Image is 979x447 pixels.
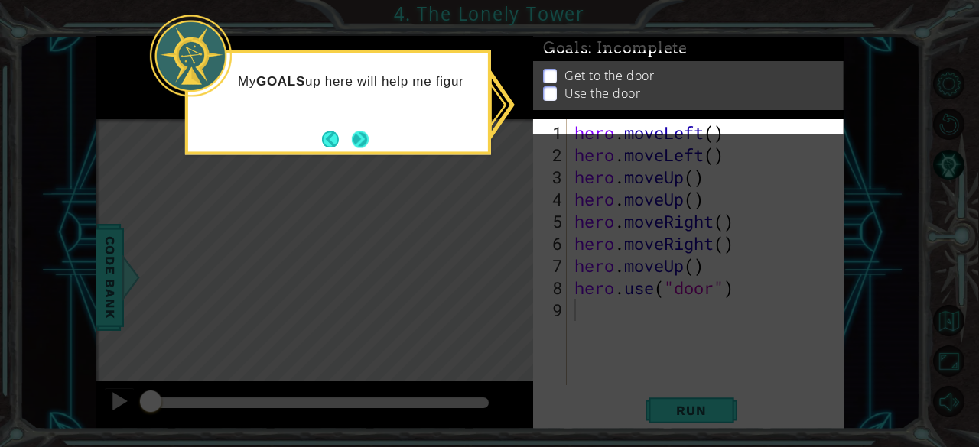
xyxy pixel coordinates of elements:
strong: GOALS [256,74,305,89]
button: Next [352,131,369,147]
div: 1 [536,121,567,144]
button: Back [322,131,352,147]
p: Use the door [564,89,641,106]
span: : Incomplete [588,44,687,62]
p: Get to the door [564,72,654,89]
p: My up here will help me figur [238,73,477,90]
span: Goals [543,44,688,63]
